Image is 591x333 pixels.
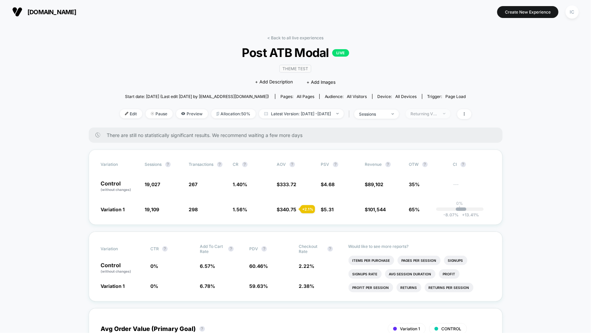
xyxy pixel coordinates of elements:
span: Pause [146,109,173,118]
div: Audience: [325,94,367,99]
button: [DOMAIN_NAME] [10,6,79,17]
span: AOV [277,162,286,167]
div: sessions [359,112,386,117]
img: edit [125,112,128,115]
span: Latest Version: [DATE] - [DATE] [259,109,344,118]
div: Trigger: [427,94,466,99]
span: 19,109 [145,207,160,212]
button: ? [242,162,248,167]
span: $ [321,207,334,212]
span: CONTROL [442,326,462,331]
p: LIVE [332,49,349,57]
span: -8.07 % [443,212,459,217]
span: all devices [396,94,417,99]
span: Revenue [365,162,382,167]
span: 6.78 % [200,283,215,289]
span: 333.72 [280,181,297,187]
button: ? [165,162,171,167]
button: ? [328,246,333,252]
button: Create New Experience [497,6,558,18]
button: ? [261,246,267,252]
li: Avg Session Duration [385,269,436,279]
img: end [392,113,394,115]
div: + 2.1 % [300,205,315,213]
p: Control [101,262,144,274]
div: Pages: [280,94,314,99]
span: CI [453,162,490,167]
span: $ [365,181,384,187]
span: Preview [176,109,208,118]
button: IC [564,5,581,19]
span: 1.56 % [233,207,248,212]
span: $ [321,181,335,187]
button: ? [385,162,391,167]
span: Start date: [DATE] (Last edit [DATE] by [EMAIL_ADDRESS][DOMAIN_NAME]) [125,94,269,99]
p: | [459,206,461,211]
img: end [443,113,445,114]
button: ? [333,162,338,167]
span: 298 [189,207,198,212]
li: Profit Per Session [349,283,393,292]
span: $ [277,181,297,187]
span: $ [277,207,297,212]
span: 1.40 % [233,181,248,187]
li: Pages Per Session [398,256,441,265]
span: 59.63 % [249,283,268,289]
span: 0 % [150,263,158,269]
span: 2.22 % [299,263,315,269]
span: + [462,212,465,217]
img: end [151,112,154,115]
a: < Back to all live experiences [268,35,324,40]
span: (without changes) [101,188,131,192]
img: calendar [264,112,268,115]
span: Theme Test [279,65,311,73]
span: | [347,109,354,119]
span: + Add Images [307,79,336,85]
span: --- [453,182,490,192]
span: Variation 1 [101,283,125,289]
span: There are still no statistically significant results. We recommend waiting a few more days [107,132,489,138]
span: 19,027 [145,181,161,187]
span: CR [233,162,239,167]
li: Profit [439,269,460,279]
span: $ [365,207,386,212]
span: Device: [372,94,422,99]
span: Variation 1 [101,207,125,212]
span: CTR [150,246,159,251]
button: ? [217,162,223,167]
span: 5.31 [324,207,334,212]
span: Checkout Rate [299,244,324,254]
img: Visually logo [12,7,22,17]
p: Control [101,181,138,192]
img: rebalance [216,112,219,116]
div: IC [566,5,579,19]
span: all pages [297,94,314,99]
span: Allocation: 50% [211,109,256,118]
button: ? [461,162,466,167]
button: ? [228,246,234,252]
span: Add To Cart Rate [200,244,225,254]
button: ? [290,162,295,167]
li: Signups Rate [349,269,382,279]
span: 13.41 % [459,212,479,217]
button: ? [199,326,205,332]
span: (without changes) [101,269,131,273]
span: Variation [101,244,138,254]
span: 89,102 [368,181,384,187]
p: Would like to see more reports? [349,244,490,249]
span: PSV [321,162,330,167]
span: OTW [409,162,446,167]
img: end [336,113,339,114]
span: Sessions [145,162,162,167]
span: 4.68 [324,181,335,187]
span: 0 % [150,283,158,289]
li: Returns [397,283,421,292]
span: Variation [101,162,138,167]
p: 0% [457,201,463,206]
span: 2.38 % [299,283,315,289]
span: [DOMAIN_NAME] [27,8,77,16]
span: 35% [409,181,420,187]
span: Page Load [446,94,466,99]
span: 65% [409,207,420,212]
span: 60.46 % [249,263,268,269]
